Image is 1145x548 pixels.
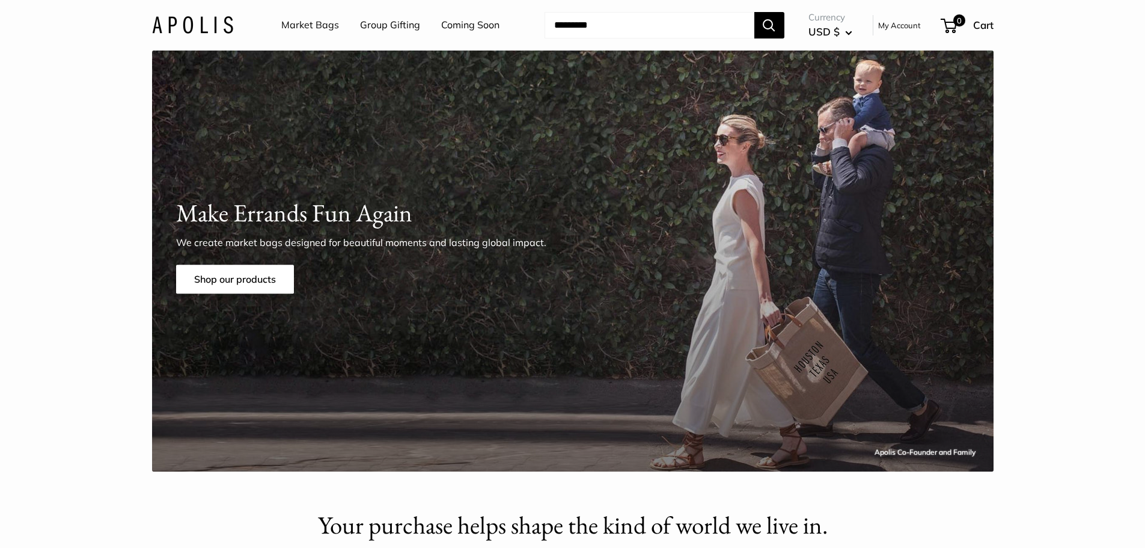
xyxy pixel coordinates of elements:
a: 0 Cart [942,16,994,35]
span: Currency [808,9,852,26]
span: Cart [973,19,994,31]
input: Search... [545,12,754,38]
a: Shop our products [176,265,294,294]
span: USD $ [808,25,840,38]
a: My Account [878,18,921,32]
p: We create market bags designed for beautiful moments and lasting global impact. [176,235,567,250]
a: Coming Soon [441,16,499,34]
button: USD $ [808,22,852,42]
div: Apolis Co-Founder and Family [875,446,976,459]
h2: Your purchase helps shape the kind of world we live in. [251,508,894,543]
a: Market Bags [281,16,339,34]
button: Search [754,12,784,38]
h1: Make Errands Fun Again [176,195,969,231]
span: 0 [953,14,965,26]
img: Apolis [152,16,233,34]
a: Group Gifting [360,16,420,34]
